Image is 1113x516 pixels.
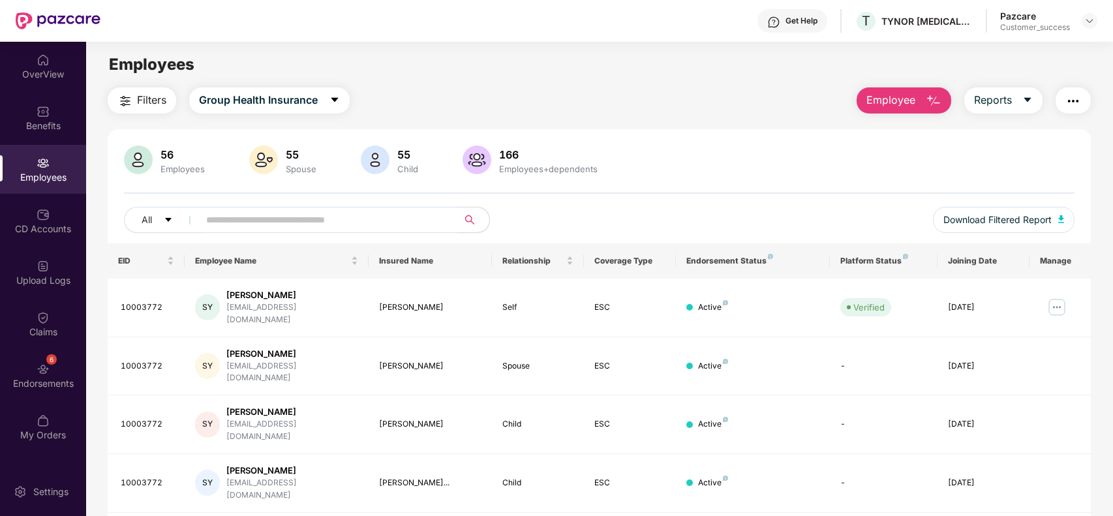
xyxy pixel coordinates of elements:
[502,256,564,266] span: Relationship
[37,260,50,273] img: svg+xml;base64,PHN2ZyBpZD0iVXBsb2FkX0xvZ3MiIGRhdGEtbmFtZT0iVXBsb2FkIExvZ3MiIHhtbG5zPSJodHRwOi8vd3...
[866,92,915,108] span: Employee
[121,301,174,314] div: 10003772
[108,243,185,279] th: EID
[109,55,194,74] span: Employees
[189,87,350,114] button: Group Health Insurancecaret-down
[37,414,50,427] img: svg+xml;base64,PHN2ZyBpZD0iTXlfT3JkZXJzIiBkYXRhLW5hbWU9Ik15IE9yZGVycyIgeG1sbnM9Imh0dHA6Ly93d3cudz...
[379,477,481,489] div: [PERSON_NAME]...
[283,148,319,161] div: 55
[496,164,600,174] div: Employees+dependents
[195,412,221,438] div: SY
[117,93,133,109] img: svg+xml;base64,PHN2ZyB4bWxucz0iaHR0cDovL3d3dy53My5vcmcvMjAwMC9zdmciIHdpZHRoPSIyNCIgaGVpZ2h0PSIyNC...
[1000,22,1070,33] div: Customer_success
[723,300,728,305] img: svg+xml;base64,PHN2ZyB4bWxucz0iaHR0cDovL3d3dy53My5vcmcvMjAwMC9zdmciIHdpZHRoPSI4IiBoZWlnaHQ9IjgiIH...
[974,92,1012,108] span: Reports
[698,477,728,489] div: Active
[1000,10,1070,22] div: Pazcare
[226,348,358,360] div: [PERSON_NAME]
[195,294,221,320] div: SY
[46,354,57,365] div: 6
[37,53,50,67] img: svg+xml;base64,PHN2ZyBpZD0iSG9tZSIgeG1sbnM9Imh0dHA6Ly93d3cudzMub3JnLzIwMDAvc3ZnIiB3aWR0aD0iMjAiIG...
[329,95,340,106] span: caret-down
[121,477,174,489] div: 10003772
[830,454,938,513] td: -
[164,215,173,226] span: caret-down
[379,418,481,431] div: [PERSON_NAME]
[926,93,941,109] img: svg+xml;base64,PHN2ZyB4bWxucz0iaHR0cDovL3d3dy53My5vcmcvMjAwMC9zdmciIHhtbG5zOnhsaW5rPSJodHRwOi8vd3...
[584,243,676,279] th: Coverage Type
[1046,297,1067,318] img: manageButton
[226,406,358,418] div: [PERSON_NAME]
[948,301,1019,314] div: [DATE]
[137,92,166,108] span: Filters
[379,360,481,372] div: [PERSON_NAME]
[502,477,573,489] div: Child
[948,418,1019,431] div: [DATE]
[948,477,1019,489] div: [DATE]
[37,208,50,221] img: svg+xml;base64,PHN2ZyBpZD0iQ0RfQWNjb3VudHMiIGRhdGEtbmFtZT0iQ0QgQWNjb3VudHMiIHhtbG5zPSJodHRwOi8vd3...
[118,256,164,266] span: EID
[903,254,908,259] img: svg+xml;base64,PHN2ZyB4bWxucz0iaHR0cDovL3d3dy53My5vcmcvMjAwMC9zdmciIHdpZHRoPSI4IiBoZWlnaHQ9IjgiIH...
[1058,215,1065,223] img: svg+xml;base64,PHN2ZyB4bWxucz0iaHR0cDovL3d3dy53My5vcmcvMjAwMC9zdmciIHhtbG5zOnhsaW5rPSJodHRwOi8vd3...
[502,301,573,314] div: Self
[862,13,870,29] span: T
[226,360,358,385] div: [EMAIL_ADDRESS][DOMAIN_NAME]
[1084,16,1095,26] img: svg+xml;base64,PHN2ZyBpZD0iRHJvcGRvd24tMzJ4MzIiIHhtbG5zPSJodHRwOi8vd3d3LnczLm9yZy8yMDAwL3N2ZyIgd2...
[594,477,665,489] div: ESC
[496,148,600,161] div: 166
[1022,95,1033,106] span: caret-down
[226,418,358,443] div: [EMAIL_ADDRESS][DOMAIN_NAME]
[283,164,319,174] div: Spouse
[37,105,50,118] img: svg+xml;base64,PHN2ZyBpZD0iQmVuZWZpdHMiIHhtbG5zPSJodHRwOi8vd3d3LnczLm9yZy8yMDAwL3N2ZyIgd2lkdGg9Ij...
[108,87,176,114] button: Filters
[857,87,951,114] button: Employee
[502,418,573,431] div: Child
[37,157,50,170] img: svg+xml;base64,PHN2ZyBpZD0iRW1wbG95ZWVzIiB4bWxucz0iaHR0cDovL3d3dy53My5vcmcvMjAwMC9zdmciIHdpZHRoPS...
[158,148,207,161] div: 56
[379,301,481,314] div: [PERSON_NAME]
[124,207,204,233] button: Allcaret-down
[686,256,819,266] div: Endorsement Status
[840,256,927,266] div: Platform Status
[226,289,358,301] div: [PERSON_NAME]
[121,418,174,431] div: 10003772
[785,16,817,26] div: Get Help
[830,395,938,454] td: -
[830,337,938,396] td: -
[767,16,780,29] img: svg+xml;base64,PHN2ZyBpZD0iSGVscC0zMngzMiIgeG1sbnM9Imh0dHA6Ly93d3cudzMub3JnLzIwMDAvc3ZnIiB3aWR0aD...
[226,477,358,502] div: [EMAIL_ADDRESS][DOMAIN_NAME]
[457,207,490,233] button: search
[881,15,973,27] div: TYNOR [MEDICAL_DATA] PVT LTD (Family [MEDICAL_DATA]))
[369,243,491,279] th: Insured Name
[124,145,153,174] img: svg+xml;base64,PHN2ZyB4bWxucz0iaHR0cDovL3d3dy53My5vcmcvMjAwMC9zdmciIHhtbG5zOnhsaW5rPSJodHRwOi8vd3...
[698,301,728,314] div: Active
[1065,93,1081,109] img: svg+xml;base64,PHN2ZyB4bWxucz0iaHR0cDovL3d3dy53My5vcmcvMjAwMC9zdmciIHdpZHRoPSIyNCIgaGVpZ2h0PSIyNC...
[723,359,728,364] img: svg+xml;base64,PHN2ZyB4bWxucz0iaHR0cDovL3d3dy53My5vcmcvMjAwMC9zdmciIHdpZHRoPSI4IiBoZWlnaHQ9IjgiIH...
[37,311,50,324] img: svg+xml;base64,PHN2ZyBpZD0iQ2xhaW0iIHhtbG5zPSJodHRwOi8vd3d3LnczLm9yZy8yMDAwL3N2ZyIgd2lkdGg9IjIwIi...
[185,243,369,279] th: Employee Name
[395,148,421,161] div: 55
[16,12,100,29] img: New Pazcare Logo
[457,215,483,225] span: search
[933,207,1075,233] button: Download Filtered Report
[723,417,728,422] img: svg+xml;base64,PHN2ZyB4bWxucz0iaHR0cDovL3d3dy53My5vcmcvMjAwMC9zdmciIHdpZHRoPSI4IiBoZWlnaHQ9IjgiIH...
[723,476,728,481] img: svg+xml;base64,PHN2ZyB4bWxucz0iaHR0cDovL3d3dy53My5vcmcvMjAwMC9zdmciIHdpZHRoPSI4IiBoZWlnaHQ9IjgiIH...
[1029,243,1091,279] th: Manage
[121,360,174,372] div: 10003772
[195,470,221,496] div: SY
[463,145,491,174] img: svg+xml;base64,PHN2ZyB4bWxucz0iaHR0cDovL3d3dy53My5vcmcvMjAwMC9zdmciIHhtbG5zOnhsaW5rPSJodHRwOi8vd3...
[948,360,1019,372] div: [DATE]
[594,301,665,314] div: ESC
[943,213,1052,227] span: Download Filtered Report
[29,485,72,498] div: Settings
[698,418,728,431] div: Active
[226,301,358,326] div: [EMAIL_ADDRESS][DOMAIN_NAME]
[195,353,221,379] div: SY
[142,213,152,227] span: All
[249,145,278,174] img: svg+xml;base64,PHN2ZyB4bWxucz0iaHR0cDovL3d3dy53My5vcmcvMjAwMC9zdmciIHhtbG5zOnhsaW5rPSJodHRwOi8vd3...
[361,145,389,174] img: svg+xml;base64,PHN2ZyB4bWxucz0iaHR0cDovL3d3dy53My5vcmcvMjAwMC9zdmciIHhtbG5zOnhsaW5rPSJodHRwOi8vd3...
[37,363,50,376] img: svg+xml;base64,PHN2ZyBpZD0iRW5kb3JzZW1lbnRzIiB4bWxucz0iaHR0cDovL3d3dy53My5vcmcvMjAwMC9zdmciIHdpZH...
[964,87,1043,114] button: Reportscaret-down
[195,256,349,266] span: Employee Name
[158,164,207,174] div: Employees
